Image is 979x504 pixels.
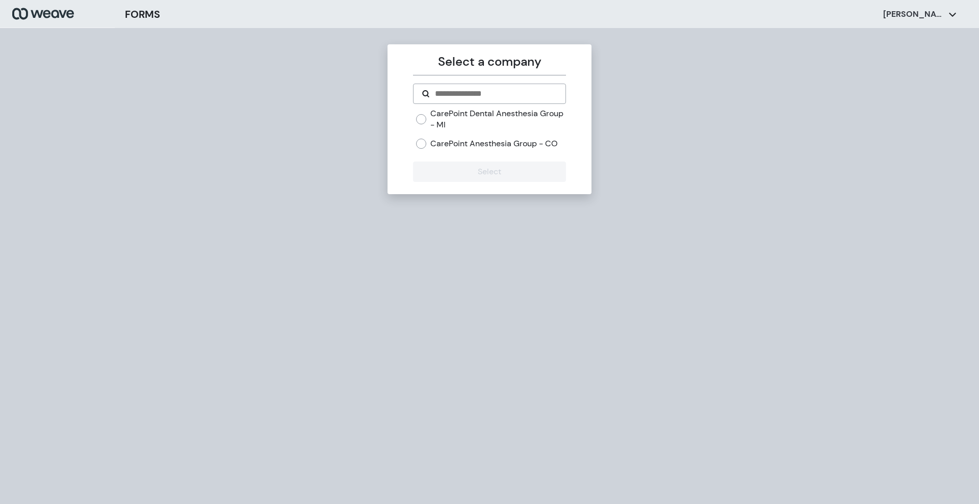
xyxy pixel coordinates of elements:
[430,108,565,130] label: CarePoint Dental Anesthesia Group - MI
[883,9,944,20] p: [PERSON_NAME]
[125,7,160,22] h3: FORMS
[413,162,565,182] button: Select
[413,52,565,71] p: Select a company
[430,138,558,149] label: CarePoint Anesthesia Group - CO
[434,88,557,100] input: Search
